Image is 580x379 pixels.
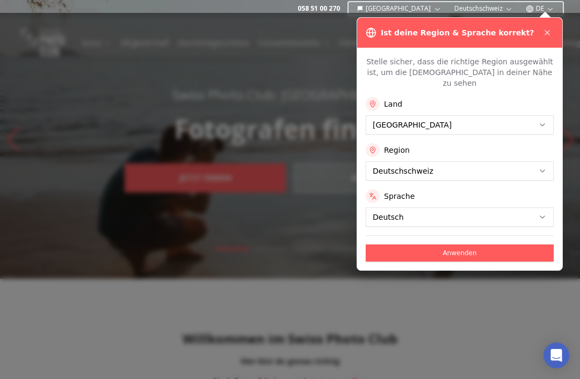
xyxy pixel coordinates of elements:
[381,27,534,38] h3: Ist deine Region & Sprache korrekt?
[384,191,415,202] label: Sprache
[450,2,517,15] button: Deutschschweiz
[353,2,446,15] button: [GEOGRAPHIC_DATA]
[384,99,402,109] label: Land
[384,145,410,155] label: Region
[366,56,554,88] p: Stelle sicher, dass die richtige Region ausgewählt ist, um die [DEMOGRAPHIC_DATA] in deiner Nähe ...
[521,2,559,15] button: DE
[366,244,554,262] button: Anwenden
[543,343,569,368] div: Open Intercom Messenger
[298,4,340,13] a: 058 51 00 270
